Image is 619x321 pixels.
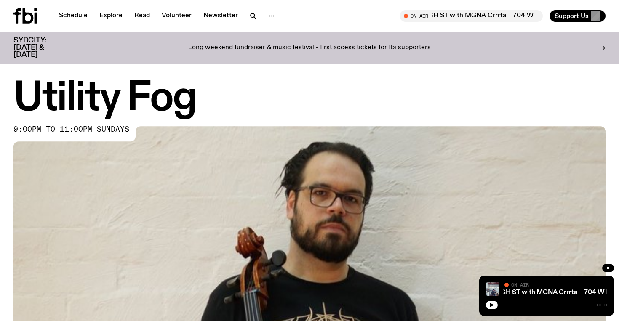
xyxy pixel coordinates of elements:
[472,289,577,296] a: 704 W HIGH ST with MGNA Crrrta
[511,282,529,287] span: On Air
[198,10,243,22] a: Newsletter
[157,10,197,22] a: Volunteer
[13,37,67,58] h3: SYDCITY: [DATE] & [DATE]
[550,10,606,22] button: Support Us
[400,10,543,22] button: On Air704 W HIGH ST with MGNA Crrrta704 W HIGH ST with MGNA Crrrta
[13,80,606,118] h1: Utility Fog
[13,126,129,133] span: 9:00pm to 11:00pm sundays
[129,10,155,22] a: Read
[486,282,499,296] img: Pat sits at a dining table with his profile facing the camera. Rhea sits to his left facing the c...
[54,10,93,22] a: Schedule
[94,10,128,22] a: Explore
[188,44,431,52] p: Long weekend fundraiser & music festival - first access tickets for fbi supporters
[555,12,589,20] span: Support Us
